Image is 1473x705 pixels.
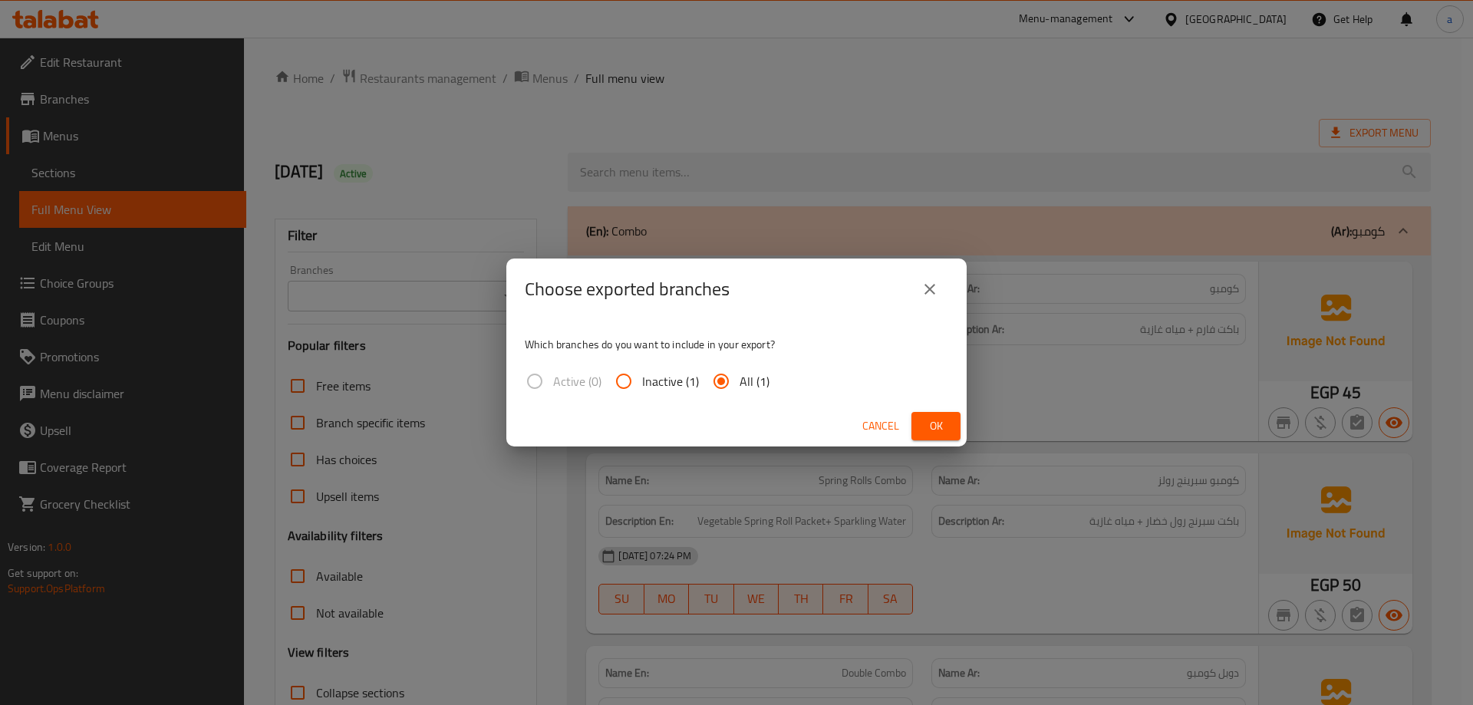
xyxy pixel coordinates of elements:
button: close [911,271,948,308]
span: Active (0) [553,372,601,390]
span: All (1) [740,372,769,390]
span: Inactive (1) [642,372,699,390]
span: Cancel [862,417,899,436]
p: Which branches do you want to include in your export? [525,337,948,352]
button: Cancel [856,412,905,440]
h2: Choose exported branches [525,277,730,301]
span: Ok [924,417,948,436]
button: Ok [911,412,961,440]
